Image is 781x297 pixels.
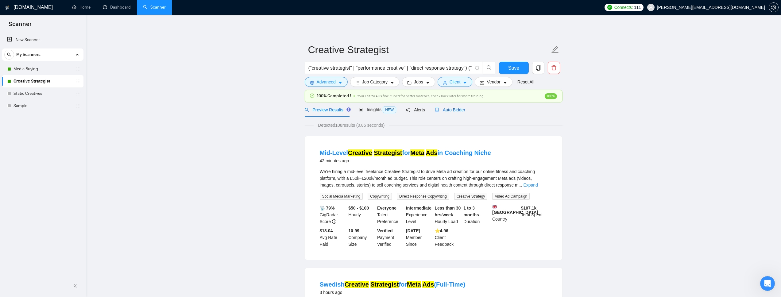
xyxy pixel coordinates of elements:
[320,206,335,210] b: 📡 79%
[545,93,557,99] span: 100%
[4,20,37,33] span: Scanner
[435,206,461,217] b: Less than 30 hrs/week
[305,77,348,87] button: settingAdvancedcaret-down
[521,206,537,210] b: $ 107.1k
[760,276,775,291] iframe: Intercom live chat
[435,107,465,112] span: Auto Bidder
[517,79,534,85] a: Reset All
[503,80,507,85] span: caret-down
[405,227,434,248] div: Member Since
[2,34,83,46] li: New Scanner
[383,106,396,113] span: NEW
[407,281,421,288] mark: Meta
[305,107,349,112] span: Preview Results
[607,5,612,10] img: upwork-logo.png
[345,281,369,288] mark: Creative
[463,80,467,85] span: caret-down
[463,206,479,217] b: 1 to 3 months
[450,79,461,85] span: Client
[2,48,83,112] li: My Scanners
[75,103,80,108] span: holder
[320,289,466,296] div: 3 hours ago
[359,107,396,112] span: Insights
[14,63,72,75] a: Media Buying
[14,87,72,100] a: Static Creatives
[103,5,131,10] a: dashboardDashboard
[634,4,641,11] span: 111
[475,77,512,87] button: idcardVendorcaret-down
[426,80,430,85] span: caret-down
[532,65,544,71] span: copy
[426,149,438,156] mark: Ads
[357,94,485,98] span: Your Laziza AI is fine-tuned for better matches, check back later for more training!
[362,79,388,85] span: Job Category
[438,77,473,87] button: userClientcaret-down
[319,227,347,248] div: Avg Rate Paid
[406,228,420,233] b: [DATE]
[310,80,314,85] span: setting
[377,206,396,210] b: Everyone
[320,149,491,156] a: Mid-LevelCreative StrategistforMeta Adsin Coaching Niche
[320,169,535,187] span: We’re hiring a mid-level freelance Creative Strategist to drive Meta ad creation for our online f...
[548,65,560,71] span: delete
[407,80,412,85] span: folder
[402,77,435,87] button: folderJobscaret-down
[308,64,472,72] input: Search Freelance Jobs...
[320,281,466,288] a: SwedishCreative StrategistforMeta Ads(Full-Time)
[348,206,369,210] b: $50 - $100
[374,149,402,156] mark: Strategist
[548,62,560,74] button: delete
[319,205,347,225] div: GigRadar Score
[523,183,538,187] a: Expand
[368,193,392,200] span: Copywriting
[338,80,342,85] span: caret-down
[435,108,439,112] span: robot
[5,52,14,57] span: search
[414,79,423,85] span: Jobs
[508,64,519,72] span: Save
[73,283,79,289] span: double-left
[406,206,431,210] b: Intermediate
[454,193,488,200] span: Creative Strategy
[520,205,549,225] div: Total Spent
[483,62,495,74] button: search
[462,205,491,225] div: Duration
[406,107,425,112] span: Alerts
[499,62,529,74] button: Save
[75,79,80,84] span: holder
[308,42,550,57] input: Scanner name...
[305,108,309,112] span: search
[769,5,778,10] span: setting
[320,193,363,200] span: Social Media Marketing
[14,100,72,112] a: Sample
[7,34,79,46] a: New Scanner
[769,2,779,12] button: setting
[487,79,500,85] span: Vendor
[443,80,447,85] span: user
[72,5,91,10] a: homeHome
[310,94,314,98] span: check-circle
[346,107,351,112] div: Tooltip anchor
[551,46,559,54] span: edit
[314,122,389,129] span: Detected 108 results (0.85 seconds)
[355,80,360,85] span: bars
[317,93,351,99] span: 100% Completed !
[143,5,166,10] a: searchScanner
[320,168,547,188] div: We’re hiring a mid-level freelance Creative Strategist to drive Meta ad creation for our online f...
[347,227,376,248] div: Company Size
[332,219,336,224] span: info-circle
[376,227,405,248] div: Payment Verified
[350,77,400,87] button: barsJob Categorycaret-down
[397,193,449,200] span: Direct Response Copywriting
[16,48,41,61] span: My Scanners
[370,281,399,288] mark: Strategist
[434,205,462,225] div: Hourly Load
[406,108,410,112] span: notification
[493,205,497,209] img: 🇬🇧
[376,205,405,225] div: Talent Preference
[390,80,394,85] span: caret-down
[405,205,434,225] div: Experience Level
[317,79,336,85] span: Advanced
[614,4,633,11] span: Connects:
[483,65,495,71] span: search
